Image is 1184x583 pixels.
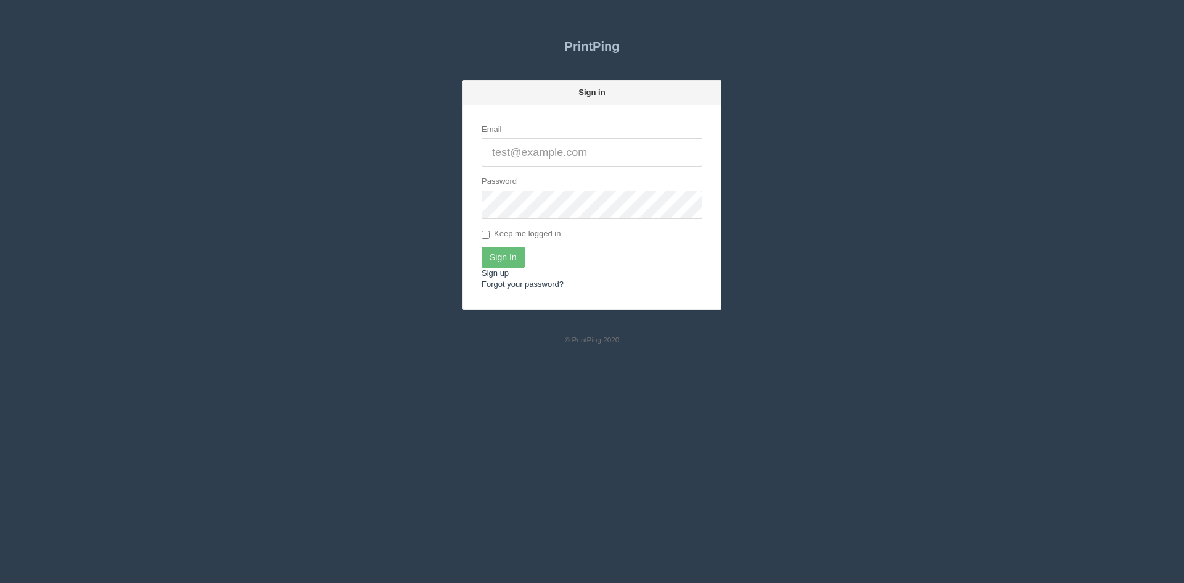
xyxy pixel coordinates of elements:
a: PrintPing [462,31,721,62]
a: Forgot your password? [482,279,564,289]
small: © PrintPing 2020 [565,336,620,344]
a: Sign up [482,268,509,278]
label: Email [482,124,502,136]
label: Keep me logged in [482,228,561,241]
label: Password [482,176,517,188]
input: Sign In [482,247,525,268]
input: test@example.com [482,138,702,167]
strong: Sign in [578,88,605,97]
input: Keep me logged in [482,231,490,239]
